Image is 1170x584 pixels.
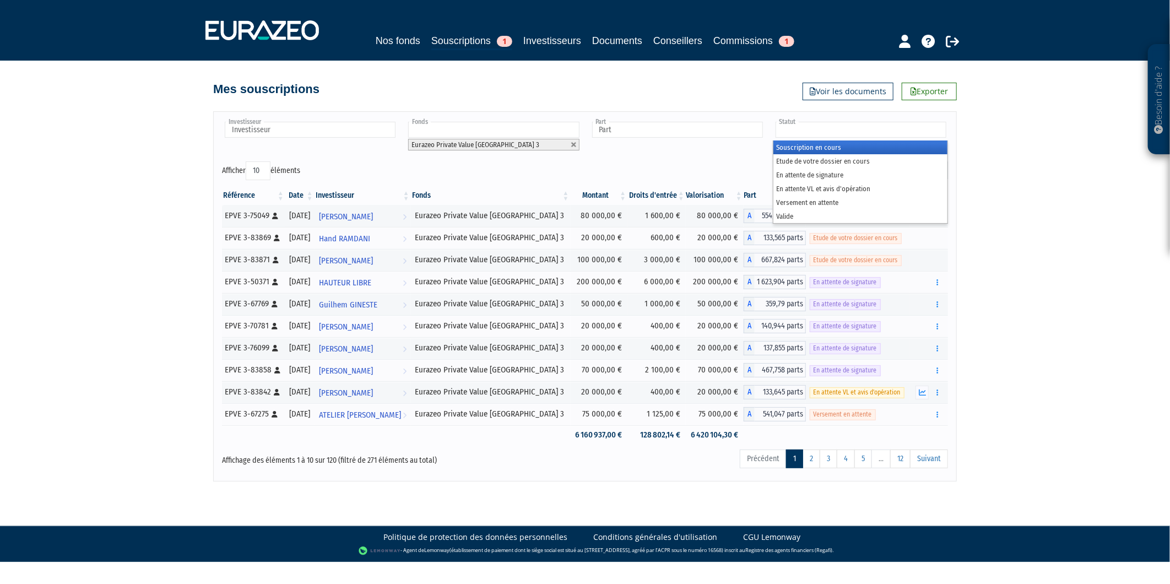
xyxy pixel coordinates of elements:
span: HAUTEUR LIBRE [319,273,371,293]
div: A - Eurazeo Private Value Europe 3 [744,297,806,311]
a: [PERSON_NAME] [315,205,411,227]
div: Eurazeo Private Value [GEOGRAPHIC_DATA] 3 [415,254,567,266]
i: [Français] Personne physique [274,235,280,241]
td: 100 000,00 € [571,249,628,271]
span: 140,944 parts [755,319,806,333]
span: Etude de votre dossier en cours [810,233,902,244]
a: Politique de protection des données personnelles [383,532,567,543]
span: Eurazeo Private Value [GEOGRAPHIC_DATA] 3 [411,140,539,149]
a: [PERSON_NAME] [315,359,411,381]
span: 133,565 parts [755,231,806,245]
td: 400,00 € [627,381,686,403]
i: Voir l'investisseur [403,295,407,315]
span: A [744,363,755,377]
i: [Français] Personne physique [272,411,278,418]
a: Documents [592,33,642,48]
i: [Français] Personne physique [272,345,278,352]
div: [DATE] [289,254,311,266]
td: 128 802,14 € [627,425,686,445]
div: - Agent de (établissement de paiement dont le siège social est situé au [STREET_ADDRESS], agréé p... [11,545,1159,556]
div: Eurazeo Private Value [GEOGRAPHIC_DATA] 3 [415,232,567,244]
div: A - Eurazeo Private Value Europe 3 [744,209,806,223]
span: 359,79 parts [755,297,806,311]
td: 1 600,00 € [627,205,686,227]
a: 4 [837,450,855,468]
span: 137,855 parts [755,341,806,355]
td: 20 000,00 € [686,381,744,403]
td: 400,00 € [627,315,686,337]
td: 50 000,00 € [686,293,744,315]
th: Valorisation: activer pour trier la colonne par ordre croissant [686,186,744,205]
div: [DATE] [289,298,311,310]
div: [DATE] [289,386,311,398]
a: HAUTEUR LIBRE [315,271,411,293]
i: [Français] Personne physique [272,301,278,307]
td: 400,00 € [627,337,686,359]
td: 1 125,00 € [627,403,686,425]
span: En attente de signature [810,277,881,288]
div: EPVE 3-70781 [225,320,281,332]
span: Versement en attente [810,409,876,420]
span: 1 623,904 parts [755,275,806,289]
span: Guilhem GINESTE [319,295,377,315]
td: 3 000,00 € [627,249,686,271]
div: A - Eurazeo Private Value Europe 3 [744,341,806,355]
li: Versement en attente [773,196,947,209]
div: Eurazeo Private Value [GEOGRAPHIC_DATA] 3 [415,320,567,332]
div: Eurazeo Private Value [GEOGRAPHIC_DATA] 3 [415,276,567,288]
span: A [744,231,755,245]
a: 2 [803,450,820,468]
a: Investisseurs [523,33,581,48]
li: Etude de votre dossier en cours [773,154,947,168]
a: Nos fonds [376,33,420,48]
li: En attente VL et avis d'opération [773,182,947,196]
div: [DATE] [289,408,311,420]
a: Lemonway [424,547,449,554]
td: 20 000,00 € [571,315,628,337]
div: A - Eurazeo Private Value Europe 3 [744,363,806,377]
span: En attente de signature [810,321,881,332]
div: EPVE 3-67769 [225,298,281,310]
div: EPVE 3-83869 [225,232,281,244]
a: Souscriptions1 [431,33,512,50]
div: Eurazeo Private Value [GEOGRAPHIC_DATA] 3 [415,364,567,376]
div: A - Eurazeo Private Value Europe 3 [744,275,806,289]
span: En attente VL et avis d'opération [810,387,904,398]
h4: Mes souscriptions [213,83,319,96]
td: 70 000,00 € [571,359,628,381]
span: Etude de votre dossier en cours [810,255,902,266]
i: [Français] Personne physique [272,323,278,329]
td: 75 000,00 € [686,403,744,425]
span: En attente de signature [810,365,881,376]
i: Voir l'investisseur [403,317,407,337]
td: 20 000,00 € [571,227,628,249]
div: A - Eurazeo Private Value Europe 3 [744,407,806,421]
td: 6 160 937,00 € [571,425,628,445]
i: Voir l'investisseur [403,273,407,293]
a: Voir les documents [803,83,893,100]
span: En attente de signature [810,299,881,310]
div: Eurazeo Private Value [GEOGRAPHIC_DATA] 3 [415,342,567,354]
i: Voir l'investisseur [403,383,407,403]
span: A [744,319,755,333]
i: [Français] Personne physique [274,389,280,396]
a: [PERSON_NAME] [315,381,411,403]
i: [Français] Personne physique [272,279,278,285]
td: 200 000,00 € [571,271,628,293]
span: A [744,407,755,421]
i: Voir l'investisseur [403,405,407,425]
a: [PERSON_NAME] [315,337,411,359]
span: A [744,385,755,399]
a: 5 [854,450,872,468]
span: [PERSON_NAME] [319,207,373,227]
span: A [744,209,755,223]
td: 6 000,00 € [627,271,686,293]
i: [Français] Personne physique [273,257,279,263]
div: A - Eurazeo Private Value Europe 3 [744,385,806,399]
i: Voir l'investisseur [403,339,407,359]
span: A [744,341,755,355]
select: Afficheréléments [246,161,270,180]
td: 2 100,00 € [627,359,686,381]
i: Voir l'investisseur [403,251,407,271]
span: A [744,275,755,289]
